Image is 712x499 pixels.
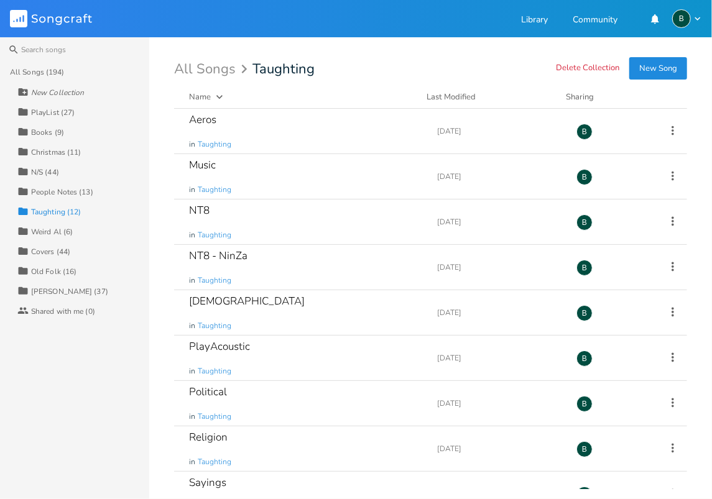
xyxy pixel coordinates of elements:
[189,477,226,488] div: Sayings
[437,173,562,180] div: [DATE]
[437,263,562,271] div: [DATE]
[198,366,231,377] span: Taughting
[437,309,562,316] div: [DATE]
[576,441,593,457] div: BruCe
[198,230,231,240] span: Taughting
[189,205,210,216] div: NT8
[10,68,65,76] div: All Songs (194)
[576,350,593,367] div: BruCe
[189,366,195,377] span: in
[31,208,81,216] div: Taughting (12)
[189,91,412,103] button: Name
[189,411,195,422] span: in
[566,91,640,103] div: Sharing
[252,62,315,76] span: Taughting
[672,9,691,28] div: BruCe
[31,129,64,136] div: Books (9)
[576,124,593,140] div: BruCe
[576,260,593,276] div: BruCe
[31,308,95,315] div: Shared with me (0)
[31,168,59,176] div: N/S (44)
[189,275,195,286] span: in
[189,296,305,306] div: [DEMOGRAPHIC_DATA]
[189,341,250,352] div: PlayAcoustic
[437,400,562,407] div: [DATE]
[629,57,687,80] button: New Song
[198,275,231,286] span: Taughting
[576,169,593,185] div: BruCe
[198,411,231,422] span: Taughting
[189,139,195,150] span: in
[31,268,76,275] div: Old Folk (16)
[576,305,593,321] div: BruCe
[31,149,81,156] div: Christmas (11)
[189,250,247,261] div: NT8 - NinZa
[437,127,562,135] div: [DATE]
[189,230,195,240] span: in
[437,445,562,452] div: [DATE]
[437,354,562,362] div: [DATE]
[31,109,75,116] div: PlayList (27)
[189,160,216,170] div: Music
[427,91,476,103] div: Last Modified
[189,91,211,103] div: Name
[198,139,231,150] span: Taughting
[198,457,231,467] span: Taughting
[427,91,551,103] button: Last Modified
[189,387,227,397] div: Political
[189,114,216,125] div: Aeros
[189,185,195,195] span: in
[189,321,195,331] span: in
[174,63,251,75] div: All Songs
[31,228,73,236] div: Weird Al (6)
[573,16,617,26] a: Community
[576,396,593,412] div: BruCe
[31,288,108,295] div: [PERSON_NAME] (37)
[437,218,562,226] div: [DATE]
[31,188,93,196] div: People Notes (13)
[31,248,70,255] div: Covers (44)
[198,185,231,195] span: Taughting
[672,9,702,28] button: B
[556,63,619,74] button: Delete Collection
[189,432,228,442] div: Religion
[189,457,195,467] span: in
[31,89,84,96] div: New Collection
[198,321,231,331] span: Taughting
[576,214,593,231] div: BruCe
[521,16,548,26] a: Library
